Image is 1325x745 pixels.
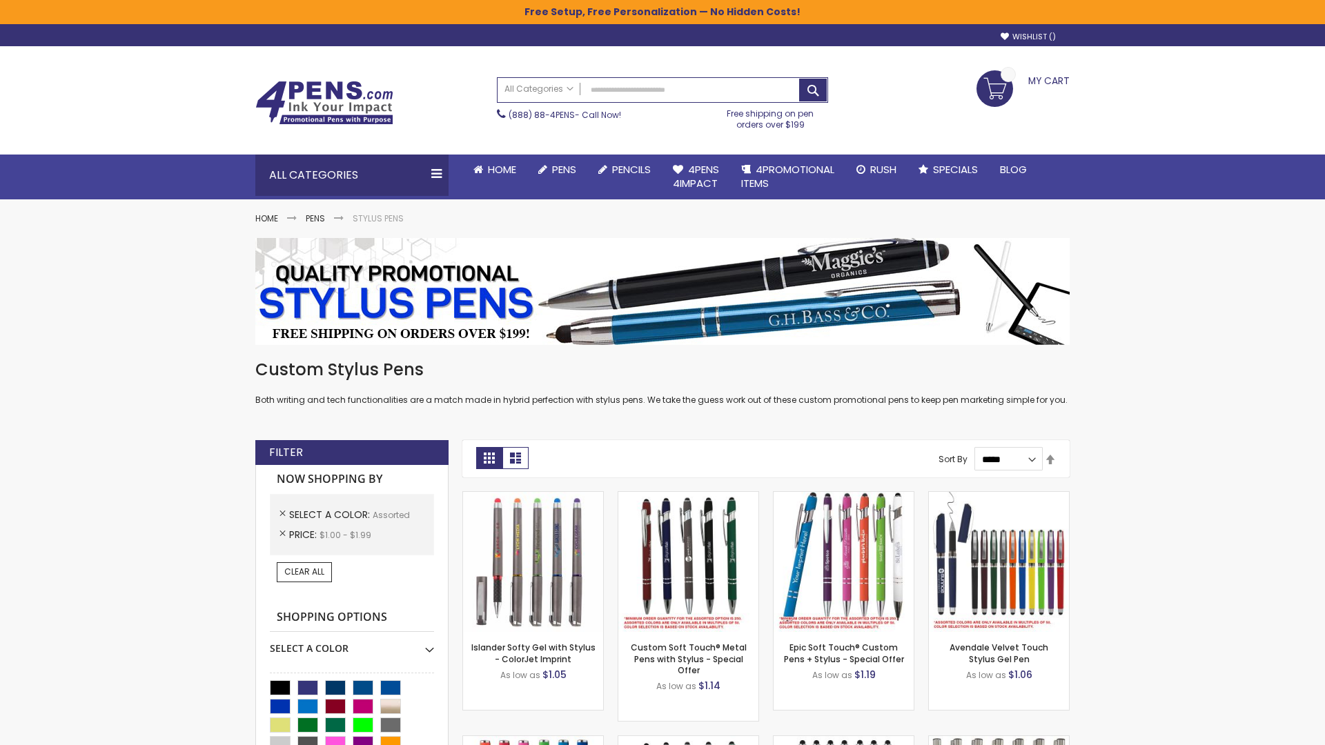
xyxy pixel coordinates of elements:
[476,447,502,469] strong: Grid
[784,642,904,664] a: Epic Soft Touch® Custom Pens + Stylus - Special Offer
[255,238,1070,345] img: Stylus Pens
[542,668,567,682] span: $1.05
[270,632,434,655] div: Select A Color
[500,669,540,681] span: As low as
[498,78,580,101] a: All Categories
[939,453,968,465] label: Sort By
[504,83,573,95] span: All Categories
[612,162,651,177] span: Pencils
[270,603,434,633] strong: Shopping Options
[255,359,1070,406] div: Both writing and tech functionalities are a match made in hybrid perfection with stylus pens. We ...
[284,566,324,577] span: Clear All
[845,155,907,185] a: Rush
[488,162,516,177] span: Home
[471,642,596,664] a: Islander Softy Gel with Stylus - ColorJet Imprint
[320,529,371,541] span: $1.00 - $1.99
[741,162,834,190] span: 4PROMOTIONAL ITEMS
[631,642,747,675] a: Custom Soft Touch® Metal Pens with Stylus - Special Offer
[950,642,1048,664] a: Avendale Velvet Touch Stylus Gel Pen
[870,162,896,177] span: Rush
[774,492,914,632] img: 4P-MS8B-Assorted
[270,465,434,494] strong: Now Shopping by
[907,155,989,185] a: Specials
[929,491,1069,503] a: Avendale Velvet Touch Stylus Gel Pen-Assorted
[255,359,1070,381] h1: Custom Stylus Pens
[255,155,449,196] div: All Categories
[673,162,719,190] span: 4Pens 4impact
[774,491,914,503] a: 4P-MS8B-Assorted
[462,155,527,185] a: Home
[463,491,603,503] a: Islander Softy Gel with Stylus - ColorJet Imprint-Assorted
[730,155,845,199] a: 4PROMOTIONALITEMS
[1001,32,1056,42] a: Wishlist
[989,155,1038,185] a: Blog
[713,103,829,130] div: Free shipping on pen orders over $199
[463,492,603,632] img: Islander Softy Gel with Stylus - ColorJet Imprint-Assorted
[1008,668,1032,682] span: $1.06
[353,212,404,224] strong: Stylus Pens
[618,491,758,503] a: Custom Soft Touch® Metal Pens with Stylus-Assorted
[618,492,758,632] img: Custom Soft Touch® Metal Pens with Stylus-Assorted
[966,669,1006,681] span: As low as
[255,81,393,125] img: 4Pens Custom Pens and Promotional Products
[812,669,852,681] span: As low as
[929,492,1069,632] img: Avendale Velvet Touch Stylus Gel Pen-Assorted
[509,109,621,121] span: - Call Now!
[587,155,662,185] a: Pencils
[552,162,576,177] span: Pens
[854,668,876,682] span: $1.19
[289,508,373,521] span: Select A Color
[662,155,730,199] a: 4Pens4impact
[698,679,720,693] span: $1.14
[306,212,325,224] a: Pens
[656,680,696,692] span: As low as
[289,528,320,542] span: Price
[255,212,278,224] a: Home
[373,509,410,521] span: Assorted
[277,562,332,582] a: Clear All
[1000,162,1027,177] span: Blog
[933,162,978,177] span: Specials
[269,445,303,460] strong: Filter
[509,109,575,121] a: (888) 88-4PENS
[527,155,587,185] a: Pens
